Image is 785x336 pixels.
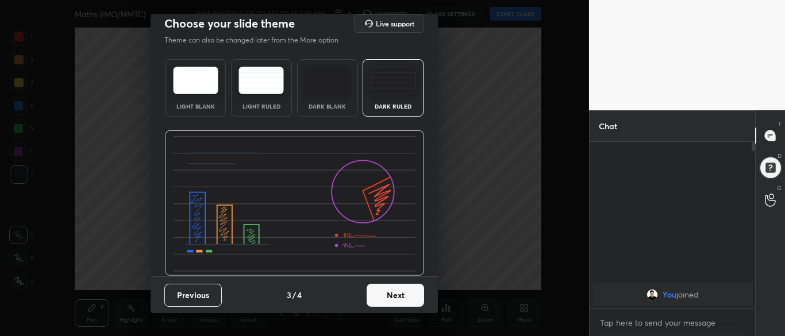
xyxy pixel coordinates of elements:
img: darkTheme.f0cc69e5.svg [305,67,350,94]
button: Next [367,284,424,307]
img: lightRuledTheme.5fabf969.svg [238,67,284,94]
span: You [663,290,676,299]
div: grid [590,281,756,308]
img: darkRuledTheme.de295e13.svg [371,67,416,94]
h4: 3 [287,289,291,301]
h4: 4 [297,289,302,301]
img: 46c2678ad52940e7ac57de15f85343f0.jpg [647,289,658,300]
div: Light Blank [172,103,218,109]
div: Dark Ruled [370,103,416,109]
p: Chat [590,111,626,141]
p: Theme can also be changed later from the More option [164,35,351,45]
h2: Choose your slide theme [164,16,295,31]
div: Dark Blank [305,103,351,109]
span: joined [676,290,699,299]
p: D [778,152,782,160]
h4: / [293,289,296,301]
img: lightTheme.e5ed3b09.svg [173,67,218,94]
p: G [777,184,782,192]
p: T [778,119,782,128]
button: Previous [164,284,222,307]
img: darkRuledThemeBanner.864f114c.svg [165,130,424,276]
div: Light Ruled [238,103,284,109]
h5: Live support [376,20,414,27]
